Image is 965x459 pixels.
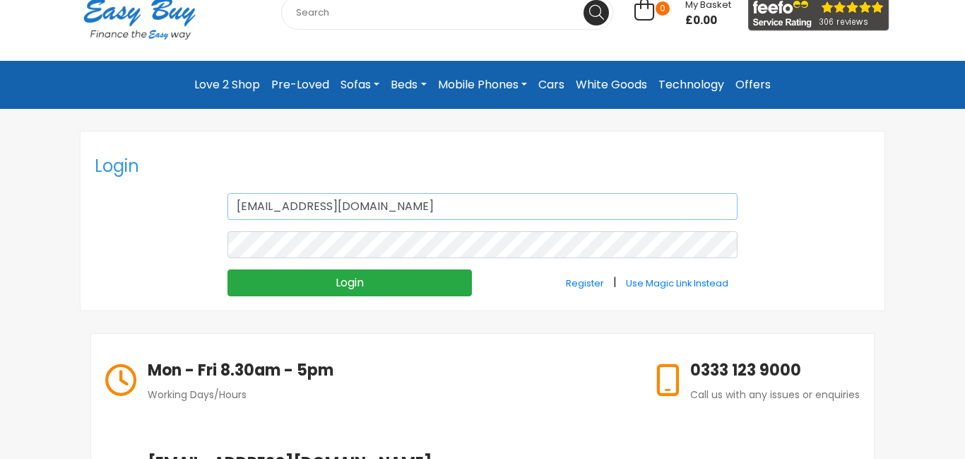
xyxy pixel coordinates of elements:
[617,269,738,296] a: Use Magic Link Instead
[690,388,860,402] span: Call us with any issues or enquiries
[95,146,738,187] h4: Login
[227,193,738,220] input: Email
[189,72,266,98] a: Love 2 Shop
[227,269,472,296] input: Login
[533,72,570,98] a: Cars
[570,72,653,98] a: White Goods
[634,6,731,22] a: 0 My Basket £0.00
[266,72,335,98] a: Pre-Loved
[653,72,730,98] a: Technology
[685,13,731,28] span: £0.00
[730,72,776,98] a: Offers
[656,1,670,16] span: 0
[148,359,333,382] h6: Mon - Fri 8.30am - 5pm
[482,269,748,296] div: |
[432,72,533,98] a: Mobile Phones
[335,72,385,98] a: Sofas
[557,269,613,296] a: Register
[148,388,247,402] span: Working Days/Hours
[385,72,432,98] a: Beds
[626,277,728,289] small: Use Magic Link Instead
[566,277,604,289] small: Register
[690,359,860,382] h6: 0333 123 9000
